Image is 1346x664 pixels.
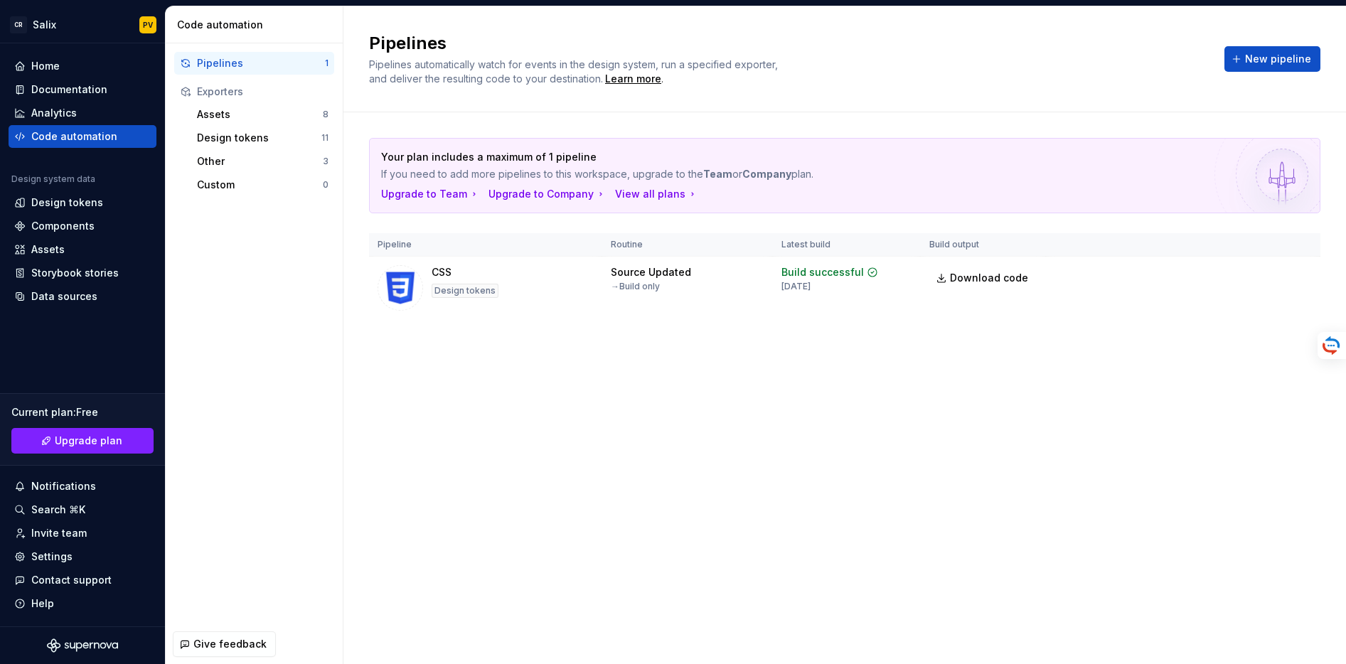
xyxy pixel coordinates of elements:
[602,233,773,257] th: Routine
[323,156,329,167] div: 3
[381,150,1209,164] p: Your plan includes a maximum of 1 pipeline
[191,103,334,126] button: Assets8
[197,178,323,192] div: Custom
[197,56,325,70] div: Pipelines
[605,72,661,86] a: Learn more
[1245,52,1311,66] span: New pipeline
[9,522,156,545] a: Invite team
[381,187,480,201] button: Upgrade to Team
[197,131,321,145] div: Design tokens
[611,265,691,279] div: Source Updated
[432,284,498,298] div: Design tokens
[323,179,329,191] div: 0
[31,129,117,144] div: Code automation
[55,434,122,448] span: Upgrade plan
[9,191,156,214] a: Design tokens
[9,238,156,261] a: Assets
[143,19,153,31] div: PV
[432,265,452,279] div: CSS
[9,498,156,521] button: Search ⌘K
[193,637,267,651] span: Give feedback
[173,631,276,657] button: Give feedback
[174,52,334,75] button: Pipelines1
[703,168,732,180] strong: Team
[31,106,77,120] div: Analytics
[197,154,323,168] div: Other
[31,289,97,304] div: Data sources
[9,125,156,148] a: Code automation
[929,265,1037,291] a: Download code
[31,196,103,210] div: Design tokens
[369,58,781,85] span: Pipelines automatically watch for events in the design system, run a specified exporter, and deli...
[31,550,73,564] div: Settings
[773,233,921,257] th: Latest build
[9,262,156,284] a: Storybook stories
[781,265,864,279] div: Build successful
[191,127,334,149] button: Design tokens11
[615,187,698,201] button: View all plans
[31,503,85,517] div: Search ⌘K
[9,569,156,591] button: Contact support
[9,55,156,77] a: Home
[11,428,154,454] a: Upgrade plan
[31,219,95,233] div: Components
[31,596,54,611] div: Help
[31,479,96,493] div: Notifications
[197,85,329,99] div: Exporters
[9,215,156,237] a: Components
[9,545,156,568] a: Settings
[369,233,602,257] th: Pipeline
[31,242,65,257] div: Assets
[9,78,156,101] a: Documentation
[3,9,162,40] button: CRSalixPV
[781,281,811,292] div: [DATE]
[11,405,154,419] div: Current plan : Free
[191,150,334,173] button: Other3
[9,475,156,498] button: Notifications
[191,173,334,196] button: Custom0
[177,18,337,32] div: Code automation
[33,18,56,32] div: Salix
[11,173,95,185] div: Design system data
[742,168,791,180] strong: Company
[369,32,1207,55] h2: Pipelines
[9,592,156,615] button: Help
[488,187,607,201] button: Upgrade to Company
[611,281,660,292] div: → Build only
[603,74,663,85] span: .
[321,132,329,144] div: 11
[921,233,1046,257] th: Build output
[950,271,1028,285] span: Download code
[31,573,112,587] div: Contact support
[325,58,329,69] div: 1
[31,266,119,280] div: Storybook stories
[197,107,323,122] div: Assets
[1224,46,1320,72] button: New pipeline
[31,526,87,540] div: Invite team
[47,638,118,653] svg: Supernova Logo
[323,109,329,120] div: 8
[31,82,107,97] div: Documentation
[9,102,156,124] a: Analytics
[381,167,1209,181] p: If you need to add more pipelines to this workspace, upgrade to the or plan.
[9,285,156,308] a: Data sources
[10,16,27,33] div: CR
[31,59,60,73] div: Home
